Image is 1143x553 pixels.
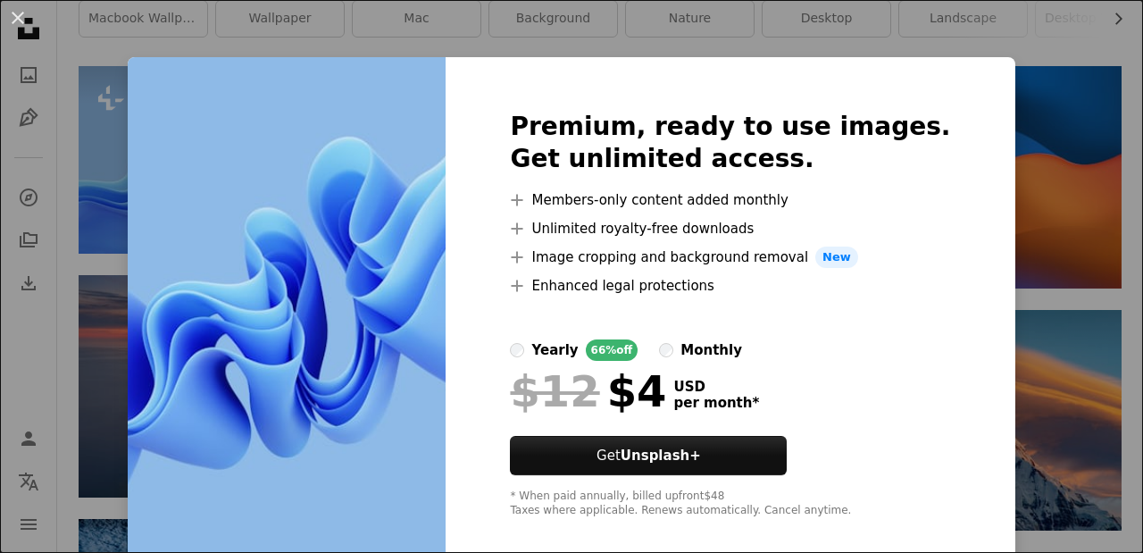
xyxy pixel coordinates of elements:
li: Image cropping and background removal [510,247,950,268]
input: monthly [659,343,673,357]
div: monthly [680,339,742,361]
button: GetUnsplash+ [510,436,787,475]
li: Enhanced legal protections [510,275,950,297]
input: yearly66%off [510,343,524,357]
div: 66% off [586,339,638,361]
span: USD [673,379,759,395]
li: Members-only content added monthly [510,189,950,211]
div: * When paid annually, billed upfront $48 Taxes where applicable. Renews automatically. Cancel any... [510,490,950,518]
div: yearly [531,339,578,361]
div: $4 [510,368,666,415]
span: per month * [673,395,759,411]
span: New [815,247,858,268]
strong: Unsplash+ [621,448,701,464]
li: Unlimited royalty-free downloads [510,218,950,239]
h2: Premium, ready to use images. Get unlimited access. [510,111,950,175]
span: $12 [510,368,599,415]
